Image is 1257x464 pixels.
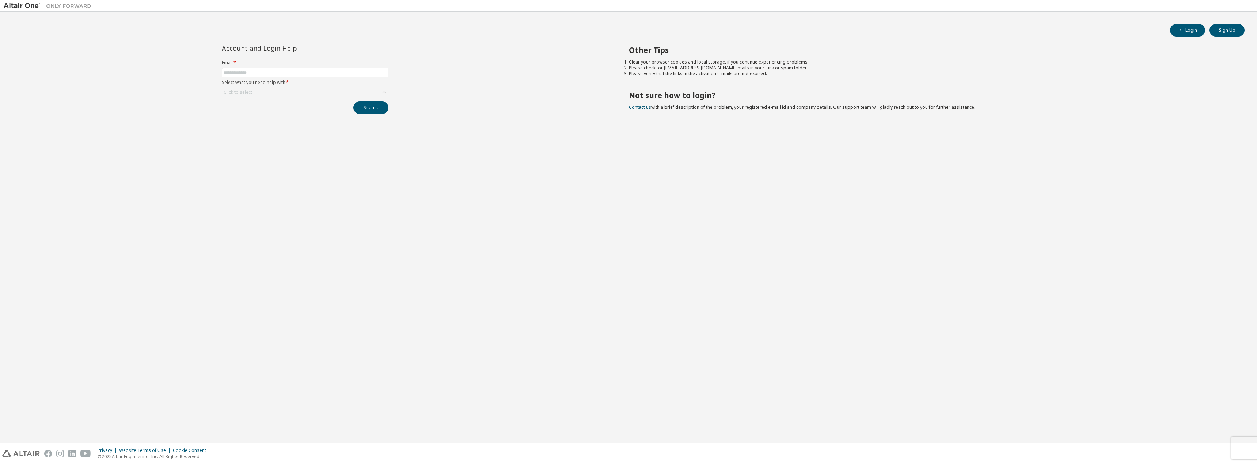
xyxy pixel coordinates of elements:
[629,65,1232,71] li: Please check for [EMAIL_ADDRESS][DOMAIN_NAME] mails in your junk or spam folder.
[119,448,173,453] div: Website Terms of Use
[173,448,210,453] div: Cookie Consent
[629,104,651,110] a: Contact us
[629,91,1232,100] h2: Not sure how to login?
[353,101,388,114] button: Submit
[98,448,119,453] div: Privacy
[222,80,388,85] label: Select what you need help with
[222,88,388,97] div: Click to select
[68,450,76,457] img: linkedin.svg
[4,2,95,9] img: Altair One
[98,453,210,460] p: © 2025 Altair Engineering, Inc. All Rights Reserved.
[629,71,1232,77] li: Please verify that the links in the activation e-mails are not expired.
[629,45,1232,55] h2: Other Tips
[629,104,975,110] span: with a brief description of the problem, your registered e-mail id and company details. Our suppo...
[1209,24,1245,37] button: Sign Up
[80,450,91,457] img: youtube.svg
[2,450,40,457] img: altair_logo.svg
[222,45,355,51] div: Account and Login Help
[56,450,64,457] img: instagram.svg
[222,60,388,66] label: Email
[224,89,252,95] div: Click to select
[44,450,52,457] img: facebook.svg
[629,59,1232,65] li: Clear your browser cookies and local storage, if you continue experiencing problems.
[1170,24,1205,37] button: Login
